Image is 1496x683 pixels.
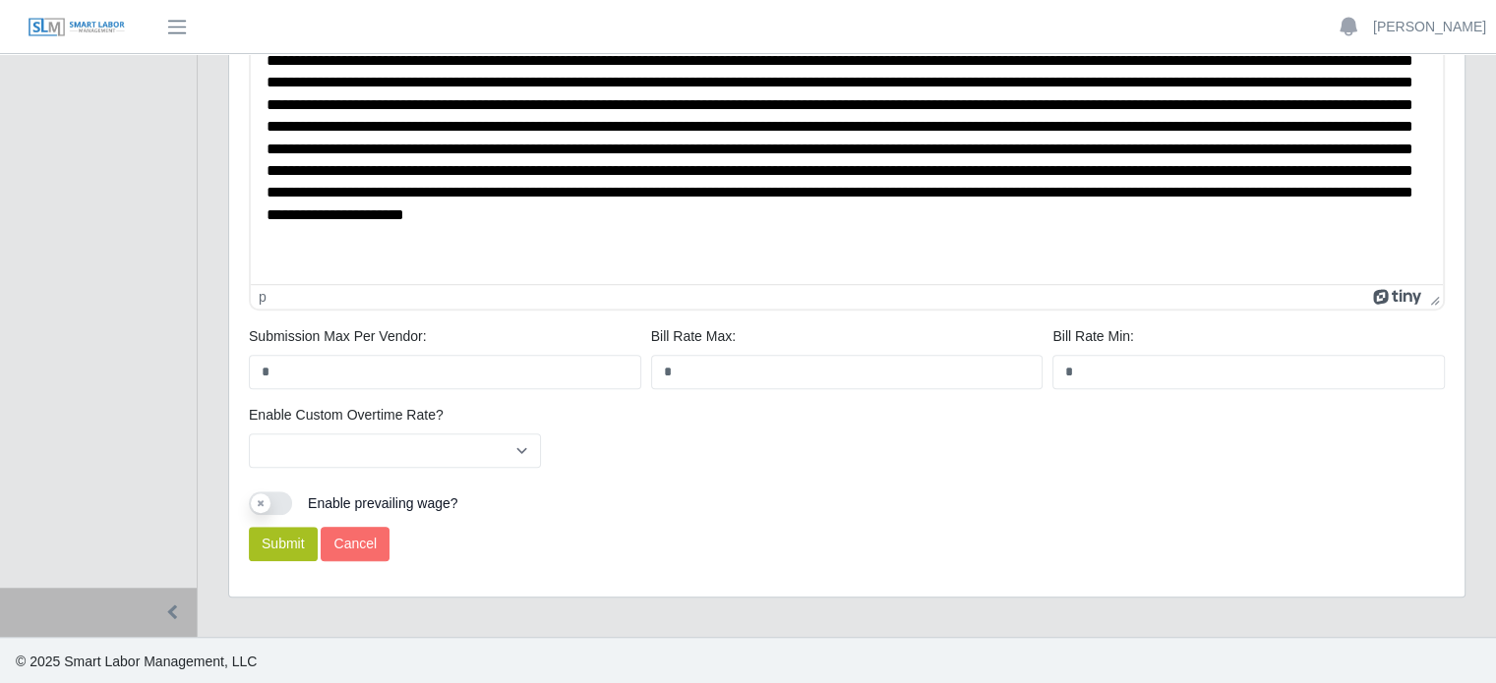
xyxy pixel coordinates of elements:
[1422,285,1443,309] div: Press the Up and Down arrow keys to resize the editor.
[259,289,267,305] div: p
[308,495,458,511] span: Enable prevailing wage?
[651,326,736,347] label: Bill Rate Max:
[251,15,1443,284] iframe: Rich Text Area
[1373,289,1422,305] a: Powered by Tiny
[321,527,389,561] a: Cancel
[249,491,292,515] button: Enable prevailing wage?
[249,527,318,561] button: Submit
[249,326,427,347] label: Submission Max Per Vendor:
[1052,326,1133,347] label: Bill Rate Min:
[1373,17,1486,37] a: [PERSON_NAME]
[28,17,126,38] img: SLM Logo
[16,654,257,669] span: © 2025 Smart Labor Management, LLC
[249,405,444,426] label: Enable Custom Overtime Rate?
[16,16,1176,76] body: Rich Text Area. Press ALT-0 for help.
